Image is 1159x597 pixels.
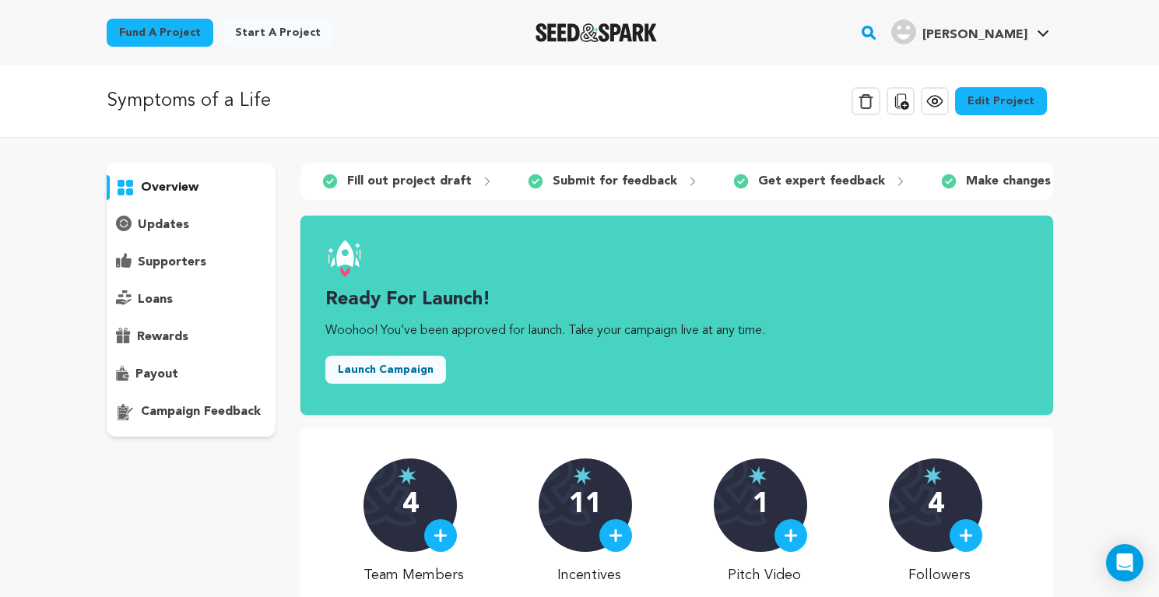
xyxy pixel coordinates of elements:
[536,23,658,42] a: Seed&Spark Homepage
[107,362,276,387] button: payout
[889,564,989,586] p: Followers
[784,529,798,543] img: plus.svg
[539,564,639,586] p: Incentives
[891,19,1027,44] div: Shankman S.'s Profile
[966,172,1051,191] p: Make changes
[959,529,973,543] img: plus.svg
[888,16,1052,49] span: Shankman S.'s Profile
[138,253,206,272] p: supporters
[223,19,333,47] a: Start a project
[107,212,276,237] button: updates
[569,490,602,521] p: 11
[138,290,173,309] p: loans
[107,19,213,47] a: Fund a project
[888,16,1052,44] a: Shankman S.'s Profile
[1106,544,1143,581] div: Open Intercom Messenger
[141,178,198,197] p: overview
[107,250,276,275] button: supporters
[364,564,464,586] p: Team Members
[137,328,188,346] p: rewards
[753,490,769,521] p: 1
[347,172,472,191] p: Fill out project draft
[891,19,916,44] img: user.png
[107,399,276,424] button: campaign feedback
[758,172,885,191] p: Get expert feedback
[135,365,178,384] p: payout
[325,287,1027,312] h3: Ready for launch!
[955,87,1047,115] a: Edit Project
[325,356,446,384] button: Launch Campaign
[325,241,363,278] img: launch.svg
[434,529,448,543] img: plus.svg
[609,529,623,543] img: plus.svg
[402,490,419,521] p: 4
[107,325,276,349] button: rewards
[922,29,1027,41] span: [PERSON_NAME]
[107,175,276,200] button: overview
[928,490,944,521] p: 4
[141,402,261,421] p: campaign feedback
[107,287,276,312] button: loans
[536,23,658,42] img: Seed&Spark Logo Dark Mode
[325,321,1027,340] p: Woohoo! You’ve been approved for launch. Take your campaign live at any time.
[553,172,677,191] p: Submit for feedback
[107,87,271,115] p: Symptoms of a Life
[138,216,189,234] p: updates
[714,564,814,586] p: Pitch Video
